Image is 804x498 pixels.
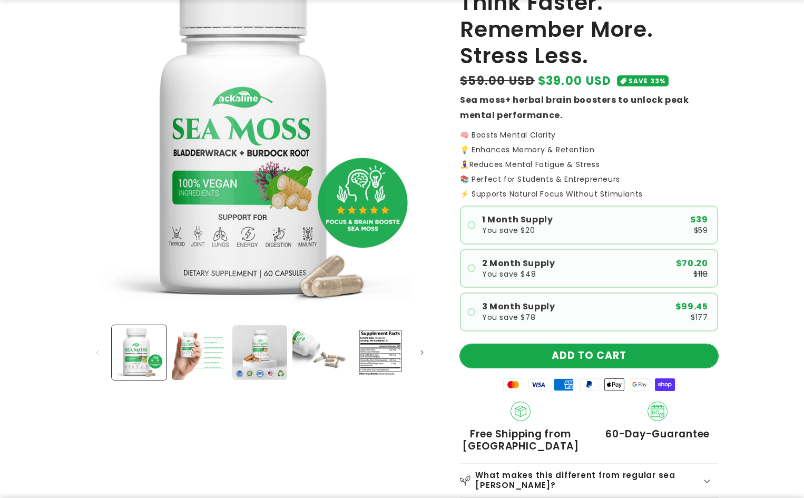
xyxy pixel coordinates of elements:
span: $99.45 [675,302,708,311]
span: 1 Month Supply [482,216,553,224]
button: Load image 3 in gallery view [232,325,287,380]
p: ⚡ Supports Natural Focus Without Stimulants [460,190,718,198]
span: 3 Month Supply [482,302,555,311]
button: Slide left [86,341,109,364]
strong: Sea moss+ herbal brain boosters to unlock peak mental performance. [460,94,689,121]
span: 60-Day-Guarantee [605,428,710,440]
button: Load image 5 in gallery view [353,325,408,380]
span: Free Shipping from [GEOGRAPHIC_DATA] [460,428,581,453]
h2: What makes this different from regular sea [PERSON_NAME]? [475,471,702,490]
summary: What makes this different from regular sea [PERSON_NAME]? [460,464,718,496]
img: 60_day_Guarantee.png [648,402,668,422]
button: ADD TO CART [460,344,718,368]
span: $39 [690,216,708,224]
span: $118 [693,270,708,278]
span: $177 [691,314,708,321]
span: $59 [694,227,708,234]
span: 2 Month Supply [482,259,555,268]
span: $70.20 [676,259,708,268]
span: $39.00 USD [538,72,612,90]
img: Shipping.png [511,402,531,422]
span: You save $48 [482,270,536,278]
s: $59.00 USD [460,72,535,90]
span: You save $20 [482,227,535,234]
p: 🧠 Boosts Mental Clarity 💡 Enhances Memory & Retention Reduces Mental Fatigue & Stress 📚 Perfect f... [460,131,718,183]
button: Load image 4 in gallery view [292,325,347,380]
strong: 🧘‍♀️ [460,159,469,170]
button: Slide right [410,341,434,364]
button: Load image 1 in gallery view [112,325,166,380]
button: Load image 2 in gallery view [172,325,227,380]
span: SAVE 33% [629,75,665,86]
span: You save $78 [482,314,535,321]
